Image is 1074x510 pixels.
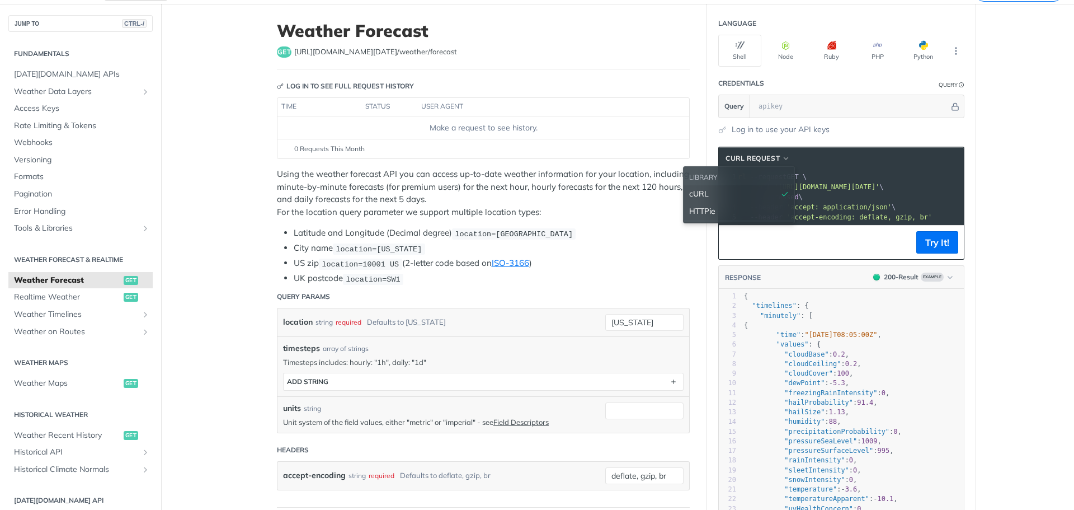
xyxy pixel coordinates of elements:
span: Query [724,101,744,111]
span: 1009 [861,437,878,445]
span: 0 [849,456,853,464]
span: Rate Limiting & Tokens [14,120,150,132]
h2: Weather Forecast & realtime [8,255,153,265]
a: Realtime Weatherget [8,289,153,306]
span: get [124,293,138,302]
div: 10 [719,378,736,388]
button: 200200-ResultExample [868,272,958,283]
span: "temperature" [784,485,837,493]
span: Pagination [14,189,150,200]
span: [DATE][DOMAIN_NAME] APIs [14,69,150,80]
span: "sleetIntensity" [784,466,849,474]
a: Tools & LibrariesShow subpages for Tools & Libraries [8,220,153,237]
a: Weather Recent Historyget [8,427,153,444]
div: 17 [719,446,736,456]
button: Hide [949,101,961,112]
span: "cloudCeiling" [784,360,841,368]
span: - [841,485,845,493]
span: : , [744,369,853,377]
span: "temperatureApparent" [784,495,869,503]
div: 9 [719,369,736,378]
span: 0.2 [833,350,845,358]
span: : , [744,466,861,474]
div: Language [718,18,756,29]
div: 5 [719,330,736,340]
div: 1 [719,292,736,301]
a: Access Keys [8,100,153,117]
span: 88 [829,418,837,425]
div: Query [939,81,958,89]
button: Show subpages for Weather on Routes [141,327,150,336]
span: "snowIntensity" [784,476,845,484]
span: : , [744,399,878,406]
button: Show subpages for Historical Climate Normals [141,465,150,474]
span: { [744,292,748,300]
div: 4 [719,321,736,330]
span: Weather Recent History [14,430,121,441]
div: string [348,467,366,484]
span: Error Handling [14,206,150,217]
div: string [304,404,321,414]
p: Using the weather forecast API you can access up-to-date weather information for your location, i... [277,168,690,218]
div: Log in to see full request history [277,81,414,91]
span: Access Keys [14,103,150,114]
span: "precipitationProbability" [784,428,889,436]
span: 10.1 [877,495,893,503]
span: Weather on Routes [14,326,138,338]
span: "time" [776,331,800,339]
h2: Historical Weather [8,410,153,420]
a: Field Descriptors [493,418,549,427]
span: \ [730,203,896,211]
span: - [873,495,877,503]
button: Shell [718,35,761,67]
span: : , [744,476,857,484]
span: CTRL-/ [122,19,147,28]
span: 0 [882,389,885,397]
div: Make a request to see history. [282,122,685,134]
div: Defaults to [US_STATE] [367,314,446,330]
a: Error Handling [8,203,153,220]
span: Realtime Weather [14,292,121,303]
div: 11 [719,389,736,398]
svg: Key [277,83,284,90]
span: \ [730,183,884,191]
input: apikey [753,95,949,118]
span: : , [744,485,861,493]
div: Query Params [277,292,330,302]
span: "values" [776,340,809,348]
div: 3 [719,311,736,321]
div: array of strings [323,344,369,354]
span: "hailProbability" [784,399,853,406]
li: US zip (2-letter code based on ) [294,257,690,270]
a: Weather Forecastget [8,272,153,289]
span: : , [744,418,841,425]
a: Weather Data LayersShow subpages for Weather Data Layers [8,83,153,100]
span: : , [744,360,861,368]
span: '[URL][DOMAIN_NAME][DATE]' [774,183,879,191]
li: City name [294,242,690,255]
div: 2 [719,301,736,311]
span: 'accept-encoding: deflate, gzip, br' [786,213,932,221]
span: Weather Data Layers [14,86,138,97]
span: - [829,379,833,387]
span: : { [744,340,821,348]
span: "pressureSeaLevel" [784,437,857,445]
div: QueryInformation [939,81,964,89]
span: 3.6 [845,485,858,493]
div: 6 [719,340,736,349]
div: 14 [719,417,736,427]
span: 0.2 [845,360,858,368]
span: "pressureSurfaceLevel" [784,447,873,455]
span: 100 [837,369,849,377]
span: Versioning [14,155,150,166]
span: : , [744,447,893,455]
a: Weather Mapsget [8,375,153,392]
span: "minutely" [760,312,800,320]
button: ADD string [284,373,683,390]
label: accept-encoding [283,467,346,484]
span: : , [744,389,889,397]
div: required [369,467,394,484]
div: 13 [719,408,736,417]
span: location=10001 US [322,260,399,268]
span: 995 [877,447,889,455]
